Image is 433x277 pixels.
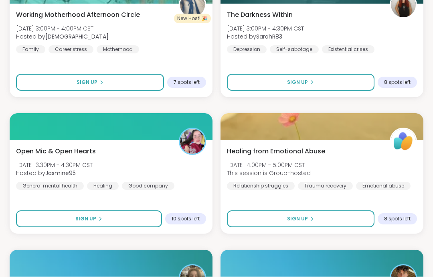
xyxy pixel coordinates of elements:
[270,45,319,53] div: Self-sabotage
[287,215,308,222] span: Sign Up
[45,33,109,41] b: [DEMOGRAPHIC_DATA]
[174,79,200,86] span: 7 spots left
[227,45,267,53] div: Depression
[384,79,411,86] span: 8 spots left
[227,210,374,227] button: Sign Up
[391,129,416,154] img: ShareWell
[227,161,311,169] span: [DATE] 4:00PM - 5:00PM CST
[97,45,139,53] div: Motherhood
[298,182,353,190] div: Trauma recovery
[16,24,109,33] span: [DATE] 3:00PM - 4:00PM CST
[16,10,140,20] span: Working Motherhood Afternoon Circle
[287,79,308,86] span: Sign Up
[49,45,93,53] div: Career stress
[172,216,200,222] span: 10 spots left
[227,24,304,33] span: [DATE] 3:00PM - 4:30PM CST
[322,45,374,53] div: Existential crises
[87,182,119,190] div: Healing
[45,169,76,177] b: Jasmine95
[174,14,211,23] div: New Host! 🎉
[227,33,304,41] span: Hosted by
[227,147,325,156] span: Healing from Emotional Abuse
[227,10,293,20] span: The Darkness Within
[16,182,84,190] div: General mental health
[356,182,411,190] div: Emotional abuse
[227,169,311,177] span: This session is Group-hosted
[16,74,164,91] button: Sign Up
[180,129,205,154] img: Jasmine95
[227,182,295,190] div: Relationship struggles
[75,215,96,222] span: Sign Up
[16,169,93,177] span: Hosted by
[16,147,96,156] span: Open Mic & Open Hearts
[122,182,174,190] div: Good company
[16,45,45,53] div: Family
[227,74,374,91] button: Sign Up
[384,216,411,222] span: 8 spots left
[256,33,282,41] b: SarahR83
[16,33,109,41] span: Hosted by
[16,210,162,227] button: Sign Up
[77,79,97,86] span: Sign Up
[16,161,93,169] span: [DATE] 3:30PM - 4:30PM CST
